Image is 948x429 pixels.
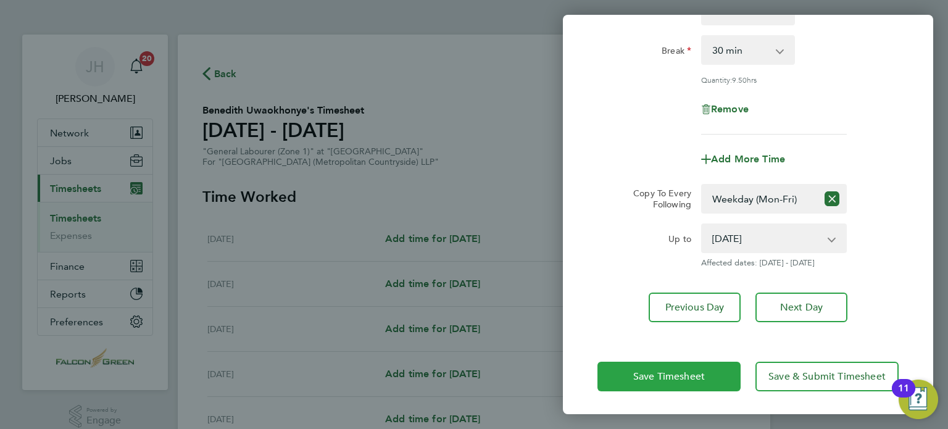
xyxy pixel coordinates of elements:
[597,362,741,391] button: Save Timesheet
[711,103,749,115] span: Remove
[701,258,847,268] span: Affected dates: [DATE] - [DATE]
[755,362,899,391] button: Save & Submit Timesheet
[768,370,886,383] span: Save & Submit Timesheet
[898,388,909,404] div: 11
[701,75,847,85] div: Quantity: hrs
[825,185,839,212] button: Reset selection
[701,104,749,114] button: Remove
[711,153,785,165] span: Add More Time
[633,370,705,383] span: Save Timesheet
[780,301,823,314] span: Next Day
[662,45,691,60] label: Break
[623,188,691,210] label: Copy To Every Following
[755,293,847,322] button: Next Day
[732,75,747,85] span: 9.50
[701,154,785,164] button: Add More Time
[899,380,938,419] button: Open Resource Center, 11 new notifications
[665,301,725,314] span: Previous Day
[649,293,741,322] button: Previous Day
[668,233,691,248] label: Up to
